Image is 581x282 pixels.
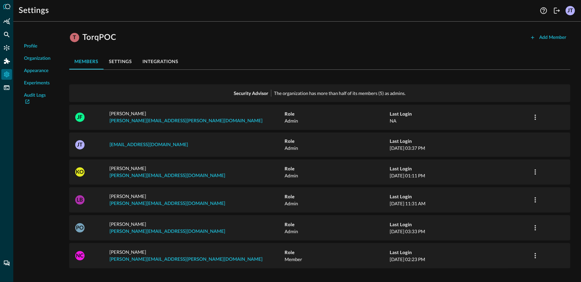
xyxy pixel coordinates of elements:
[110,201,225,206] a: [PERSON_NAME][EMAIL_ADDRESS][DOMAIN_NAME]
[390,193,530,200] h5: Last Login
[110,173,225,178] a: [PERSON_NAME][EMAIL_ADDRESS][DOMAIN_NAME]
[1,258,12,269] div: Chat
[390,138,530,144] h5: Last Login
[285,221,390,228] h5: Role
[110,257,263,262] a: [PERSON_NAME][EMAIL_ADDRESS][PERSON_NAME][DOMAIN_NAME]
[285,193,390,200] h5: Role
[390,172,530,179] p: [DATE] 01:11 PM
[110,110,285,125] p: [PERSON_NAME]
[110,229,225,234] a: [PERSON_NAME][EMAIL_ADDRESS][DOMAIN_NAME]
[69,53,104,69] button: members
[390,117,530,124] p: NA
[75,223,85,233] div: PO
[1,69,12,80] div: Settings
[390,249,530,256] h5: Last Login
[390,144,530,151] p: [DATE] 03:37 PM
[24,67,49,74] span: Appearance
[390,228,530,235] p: [DATE] 03:33 PM
[566,6,575,15] div: JT
[24,80,50,87] span: Experiments
[285,228,390,235] p: Admin
[2,56,12,66] div: Addons
[285,138,390,144] h5: Role
[285,172,390,179] p: Admin
[110,119,263,123] a: [PERSON_NAME][EMAIL_ADDRESS][PERSON_NAME][DOMAIN_NAME]
[75,113,85,122] div: JF
[24,43,37,50] span: Profile
[83,32,117,43] h1: TorqPOC
[24,92,51,106] a: Audit Logs
[539,34,566,42] div: Add Member
[110,165,285,179] p: [PERSON_NAME]
[285,249,390,256] h5: Role
[526,32,570,43] button: Add Member
[390,221,530,228] h5: Last Login
[75,167,85,177] div: KO
[1,82,12,93] div: FSQL
[75,251,85,260] div: NC
[24,55,51,62] span: Organization
[538,5,549,16] button: Help
[1,29,12,40] div: Federated Search
[274,90,406,97] p: The organization has more than half of its members (5) as admins.
[234,90,268,97] p: Security Advisor
[552,5,562,16] button: Logout
[110,142,188,147] a: [EMAIL_ADDRESS][DOMAIN_NAME]
[285,117,390,124] p: Admin
[285,165,390,172] h5: Role
[110,221,285,235] p: [PERSON_NAME]
[104,53,137,69] button: settings
[390,200,530,207] p: [DATE] 11:31 AM
[137,53,184,69] button: integrations
[285,144,390,151] p: Admin
[19,5,49,16] h1: Settings
[390,165,530,172] h5: Last Login
[285,200,390,207] p: Admin
[110,193,285,207] p: [PERSON_NAME]
[1,43,12,53] div: Connectors
[110,248,285,263] p: [PERSON_NAME]
[285,111,390,117] h5: Role
[390,111,530,117] h5: Last Login
[1,16,12,27] div: Summary Insights
[390,256,530,263] p: [DATE] 02:23 PM
[70,33,79,42] div: T
[285,256,390,263] p: Member
[75,140,85,149] div: JT
[75,195,85,205] div: LB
